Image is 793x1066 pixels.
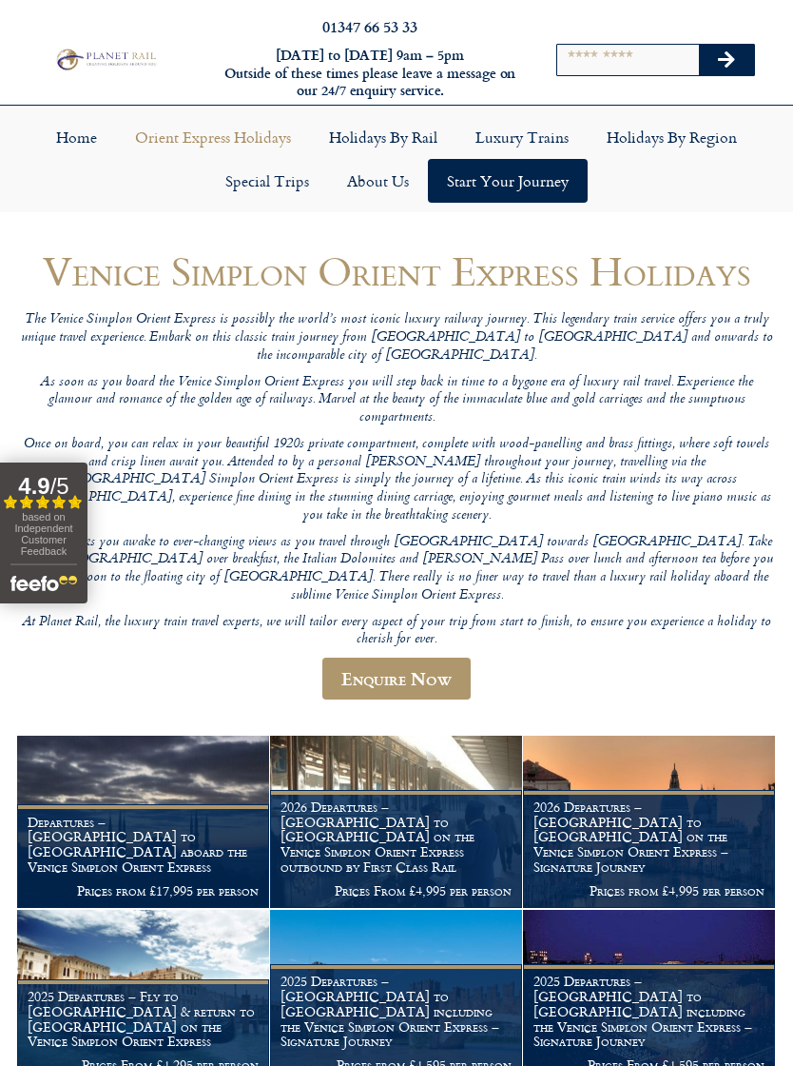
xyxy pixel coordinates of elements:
[17,436,776,524] p: Once on board, you can relax in your beautiful 1920s private compartment, complete with wood-pane...
[270,736,523,909] a: 2026 Departures – [GEOGRAPHIC_DATA] to [GEOGRAPHIC_DATA] on the Venice Simplon Orient Express out...
[533,799,764,875] h1: 2026 Departures – [GEOGRAPHIC_DATA] to [GEOGRAPHIC_DATA] on the Venice Simplon Orient Express – S...
[588,115,756,159] a: Holidays by Region
[322,658,471,700] a: Enquire Now
[216,47,524,100] h6: [DATE] to [DATE] 9am – 5pm Outside of these times please leave a message on our 24/7 enquiry serv...
[37,115,116,159] a: Home
[52,47,159,72] img: Planet Rail Train Holidays Logo
[17,311,776,365] p: The Venice Simplon Orient Express is possibly the world’s most iconic luxury railway journey. Thi...
[17,534,776,605] p: As day breaks you awake to ever-changing views as you travel through [GEOGRAPHIC_DATA] towards [G...
[28,883,259,898] p: Prices from £17,995 per person
[17,736,270,909] a: Departures – [GEOGRAPHIC_DATA] to [GEOGRAPHIC_DATA] aboard the Venice Simplon Orient Express Pric...
[17,614,776,649] p: At Planet Rail, the luxury train travel experts, we will tailor every aspect of your trip from st...
[699,45,754,75] button: Search
[533,974,764,1049] h1: 2025 Departures – [GEOGRAPHIC_DATA] to [GEOGRAPHIC_DATA] including the Venice Simplon Orient Expr...
[206,159,328,203] a: Special Trips
[280,799,512,875] h1: 2026 Departures – [GEOGRAPHIC_DATA] to [GEOGRAPHIC_DATA] on the Venice Simplon Orient Express out...
[17,374,776,427] p: As soon as you board the Venice Simplon Orient Express you will step back in time to a bygone era...
[456,115,588,159] a: Luxury Trains
[28,815,259,875] h1: Departures – [GEOGRAPHIC_DATA] to [GEOGRAPHIC_DATA] aboard the Venice Simplon Orient Express
[116,115,310,159] a: Orient Express Holidays
[322,15,417,37] a: 01347 66 53 33
[280,974,512,1049] h1: 2025 Departures – [GEOGRAPHIC_DATA] to [GEOGRAPHIC_DATA] including the Venice Simplon Orient Expr...
[328,159,428,203] a: About Us
[533,883,764,898] p: Prices from £4,995 per person
[280,883,512,898] p: Prices From £4,995 per person
[10,115,783,203] nav: Menu
[17,248,776,293] h1: Venice Simplon Orient Express Holidays
[310,115,456,159] a: Holidays by Rail
[28,989,259,1049] h1: 2025 Departures – Fly to [GEOGRAPHIC_DATA] & return to [GEOGRAPHIC_DATA] on the Venice Simplon Or...
[428,159,588,203] a: Start your Journey
[523,736,776,909] a: 2026 Departures – [GEOGRAPHIC_DATA] to [GEOGRAPHIC_DATA] on the Venice Simplon Orient Express – S...
[523,736,775,908] img: Orient Express Special Venice compressed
